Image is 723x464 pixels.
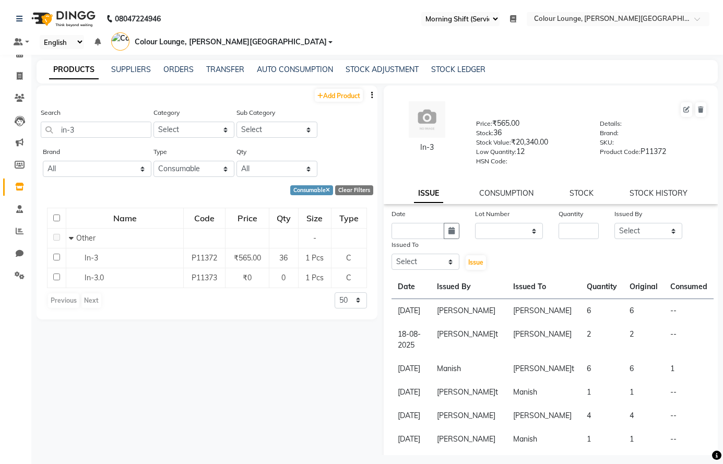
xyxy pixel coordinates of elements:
[192,273,217,282] span: P11373
[630,188,688,198] a: STOCK HISTORY
[507,404,580,427] td: [PERSON_NAME]
[507,357,580,380] td: [PERSON_NAME]t
[392,209,406,219] label: Date
[664,299,714,323] td: --
[67,209,183,228] div: Name
[600,128,619,138] label: Brand:
[614,209,642,219] label: Issued By
[664,275,714,299] th: Consumed
[476,147,516,157] label: Low Quantity:
[468,258,483,266] span: Issue
[290,185,333,195] div: Consumable
[206,65,244,74] a: TRANSFER
[111,65,151,74] a: SUPPLIERS
[507,275,580,299] th: Issued To
[664,357,714,380] td: 1
[580,323,623,357] td: 2
[507,323,580,357] td: [PERSON_NAME]
[85,273,104,282] span: In-3.0
[27,4,98,33] img: logo
[236,108,275,117] label: Sub Category
[476,157,507,166] label: HSN Code:
[476,118,584,133] div: ₹565.00
[111,32,129,51] img: Colour Lounge, Lawrence Road
[664,427,714,451] td: --
[394,142,461,153] div: In-3
[580,427,623,451] td: 1
[431,357,507,380] td: Manish
[279,253,288,263] span: 36
[409,101,445,138] img: avatar
[431,404,507,427] td: [PERSON_NAME]
[664,404,714,427] td: --
[623,275,664,299] th: Original
[623,404,664,427] td: 4
[476,146,584,161] div: 12
[476,128,493,138] label: Stock:
[507,427,580,451] td: Manish
[41,122,151,138] input: Search by product name or code
[623,380,664,404] td: 1
[335,185,373,195] div: Clear Filters
[49,61,99,79] a: PRODUCTS
[476,127,584,142] div: 36
[623,299,664,323] td: 6
[466,255,486,270] button: Issue
[392,404,431,427] td: [DATE]
[507,299,580,323] td: [PERSON_NAME]
[313,233,316,243] span: -
[346,273,351,282] span: C
[559,209,583,219] label: Quantity
[600,147,641,157] label: Product Code:
[600,138,614,147] label: SKU:
[431,65,485,74] a: STOCK LEDGER
[392,240,419,249] label: Issued To
[392,275,431,299] th: Date
[305,253,324,263] span: 1 Pcs
[153,108,180,117] label: Category
[580,299,623,323] td: 6
[479,188,534,198] a: CONSUMPTION
[392,323,431,357] td: 18-08-2025
[41,108,61,117] label: Search
[281,273,286,282] span: 0
[664,323,714,357] td: --
[580,275,623,299] th: Quantity
[476,137,584,151] div: ₹20,340.00
[305,273,324,282] span: 1 Pcs
[623,357,664,380] td: 6
[346,253,351,263] span: C
[234,253,261,263] span: ₹565.00
[332,209,366,228] div: Type
[163,65,194,74] a: ORDERS
[580,380,623,404] td: 1
[69,233,76,243] span: Collapse Row
[476,138,511,147] label: Stock Value:
[346,65,419,74] a: STOCK ADJUSTMENT
[392,427,431,451] td: [DATE]
[392,299,431,323] td: [DATE]
[76,233,96,243] span: Other
[570,188,594,198] a: STOCK
[257,65,333,74] a: AUTO CONSUMPTION
[475,209,509,219] label: Lot Number
[392,357,431,380] td: [DATE]
[226,209,268,228] div: Price
[664,380,714,404] td: --
[431,299,507,323] td: [PERSON_NAME]
[623,323,664,357] td: 2
[392,380,431,404] td: [DATE]
[153,147,167,157] label: Type
[299,209,330,228] div: Size
[243,273,252,282] span: ₹0
[507,380,580,404] td: Manish
[270,209,298,228] div: Qty
[431,427,507,451] td: [PERSON_NAME]
[476,119,492,128] label: Price:
[580,404,623,427] td: 4
[600,146,707,161] div: P11372
[431,380,507,404] td: [PERSON_NAME]t
[85,253,98,263] span: In-3
[600,119,622,128] label: Details:
[315,89,363,102] a: Add Product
